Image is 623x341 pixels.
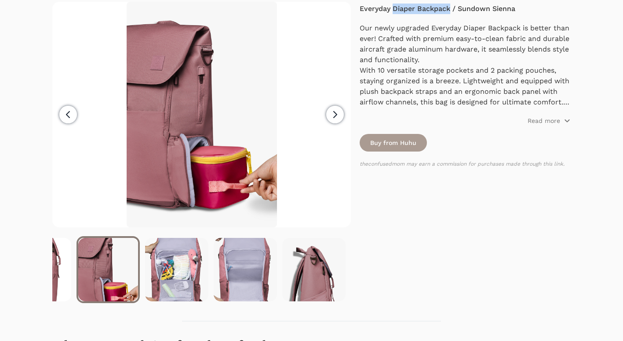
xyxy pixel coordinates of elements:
p: Read more [528,116,560,125]
h4: Everyday Diaper Backpack / Sundown Sienna [360,4,570,14]
a: Buy from Huhu [360,134,427,152]
span: With 10 versatile storage pockets and 2 packing pouches, staying organized is a breeze. Lightweig... [360,66,569,127]
p: theconfusedmom may earn a commission for purchases made through this link. [360,160,570,167]
span: Our newly upgraded Everyday Diaper Backpack is better than ever! Crafted with premium easy-to-cle... [360,24,569,64]
button: Read more [528,116,571,125]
